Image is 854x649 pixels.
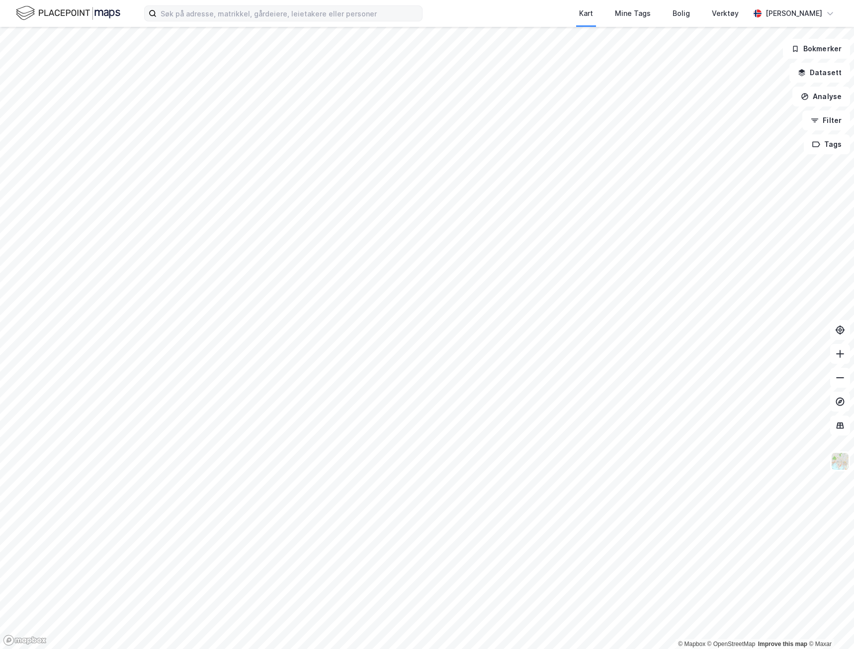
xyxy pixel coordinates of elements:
[783,39,850,59] button: Bokmerker
[792,87,850,107] button: Analyse
[157,6,422,21] input: Søk på adresse, matrikkel, gårdeiere, leietakere eller personer
[673,7,690,19] div: Bolig
[758,641,807,648] a: Improve this map
[707,641,756,648] a: OpenStreetMap
[804,601,854,649] div: Kontrollprogram for chat
[678,641,705,648] a: Mapbox
[804,134,850,154] button: Tags
[831,452,850,471] img: Z
[16,4,120,22] img: logo.f888ab2527a4732fd821a326f86c7f29.svg
[3,635,47,646] a: Mapbox homepage
[615,7,651,19] div: Mine Tags
[804,601,854,649] iframe: Chat Widget
[802,110,850,130] button: Filter
[766,7,822,19] div: [PERSON_NAME]
[789,63,850,83] button: Datasett
[712,7,739,19] div: Verktøy
[579,7,593,19] div: Kart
